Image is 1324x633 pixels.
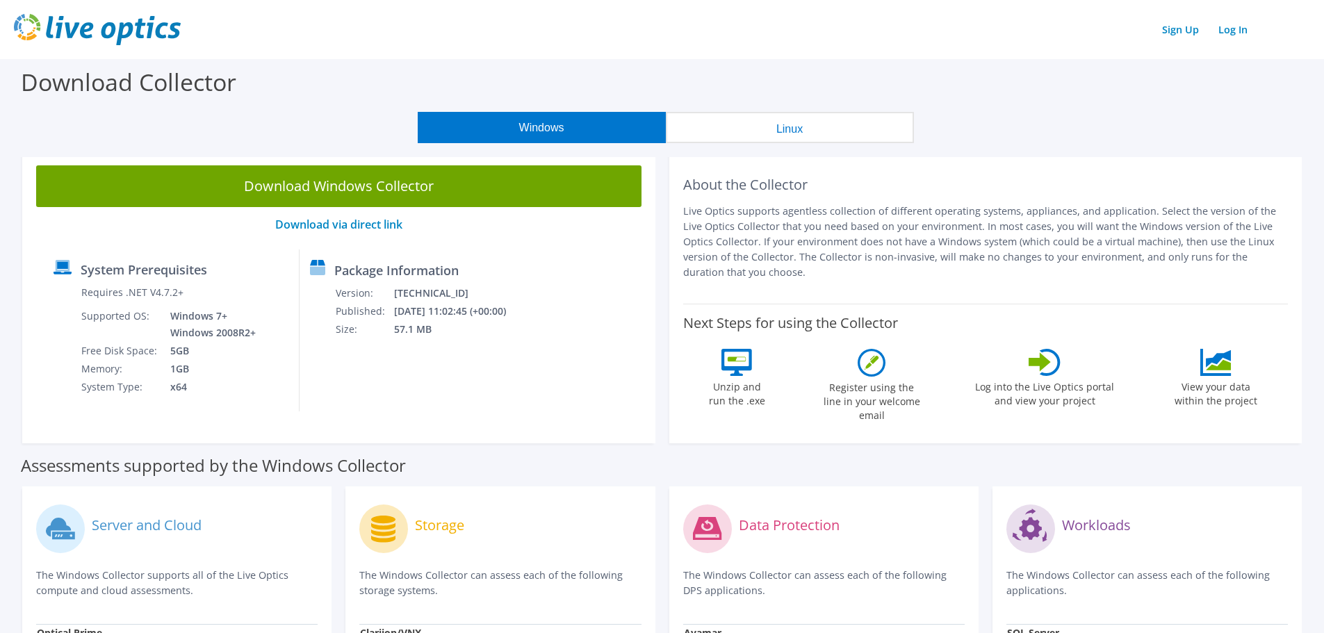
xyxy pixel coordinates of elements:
[683,176,1289,193] h2: About the Collector
[1062,518,1131,532] label: Workloads
[81,286,183,299] label: Requires .NET V4.7.2+
[14,14,181,45] img: live_optics_svg.svg
[683,315,898,331] label: Next Steps for using the Collector
[705,376,769,408] label: Unzip and run the .exe
[81,342,160,360] td: Free Disk Space:
[92,518,202,532] label: Server and Cloud
[415,518,464,532] label: Storage
[393,302,524,320] td: [DATE] 11:02:45 (+00:00)
[1211,19,1254,40] a: Log In
[1006,568,1288,598] p: The Windows Collector can assess each of the following applications.
[974,376,1115,408] label: Log into the Live Optics portal and view your project
[335,302,393,320] td: Published:
[418,112,666,143] button: Windows
[819,377,924,422] label: Register using the line in your welcome email
[81,307,160,342] td: Supported OS:
[160,307,259,342] td: Windows 7+ Windows 2008R2+
[160,360,259,378] td: 1GB
[359,568,641,598] p: The Windows Collector can assess each of the following storage systems.
[81,360,160,378] td: Memory:
[393,320,524,338] td: 57.1 MB
[666,112,914,143] button: Linux
[160,378,259,396] td: x64
[36,165,641,207] a: Download Windows Collector
[1155,19,1206,40] a: Sign Up
[160,342,259,360] td: 5GB
[335,284,393,302] td: Version:
[683,204,1289,280] p: Live Optics supports agentless collection of different operating systems, appliances, and applica...
[393,284,524,302] td: [TECHNICAL_ID]
[21,66,236,98] label: Download Collector
[683,568,965,598] p: The Windows Collector can assess each of the following DPS applications.
[334,263,459,277] label: Package Information
[739,518,840,532] label: Data Protection
[335,320,393,338] td: Size:
[81,378,160,396] td: System Type:
[275,217,402,232] a: Download via direct link
[81,263,207,277] label: System Prerequisites
[1166,376,1266,408] label: View your data within the project
[36,568,318,598] p: The Windows Collector supports all of the Live Optics compute and cloud assessments.
[21,459,406,472] label: Assessments supported by the Windows Collector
